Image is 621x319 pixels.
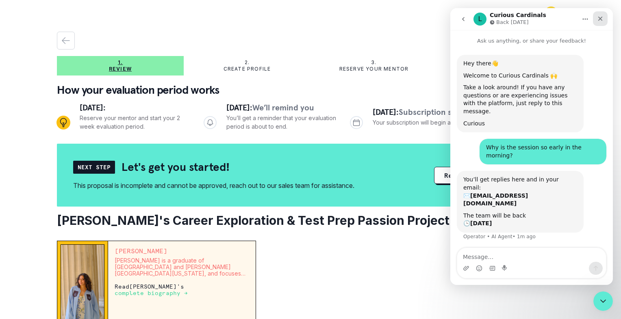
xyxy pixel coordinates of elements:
div: Next Step [73,161,115,174]
h2: [PERSON_NAME]'s Career Exploration & Test Prep Passion Project [57,213,564,228]
div: Progress [57,101,564,144]
p: 3. [371,59,376,66]
button: Reserve your mentor now [434,167,548,184]
button: profile picture [538,6,564,19]
p: Reserve your mentor and start your 2 week evaluation period. [80,114,191,131]
p: [PERSON_NAME] is a graduate of [GEOGRAPHIC_DATA] and [PERSON_NAME][GEOGRAPHIC_DATA][US_STATE], an... [115,257,249,277]
iframe: Intercom live chat [450,8,613,285]
p: Create profile [224,66,271,72]
span: [DATE]: [373,107,399,117]
iframe: Intercom live chat [593,291,613,311]
p: Reserve your mentor [339,66,409,72]
span: [DATE]: [80,102,106,113]
span: Subscription starts [399,107,469,117]
h2: Let's get you started! [122,160,230,174]
span: We’ll remind you [252,102,314,113]
p: Your subscription will begin and you’ll be billed. Cancel anytime before. [373,118,564,127]
a: complete biography → [115,289,188,296]
span: [DATE]: [226,102,252,113]
p: How your evaluation period works [57,82,564,98]
p: You’ll get a reminder that your evaluation period is about to end. [226,114,337,131]
p: Read [PERSON_NAME] 's [115,283,249,296]
div: This proposal is incomplete and cannot be approved, reach out to our sales team for assistance. [73,181,354,190]
p: Review [109,66,132,72]
p: [PERSON_NAME] [115,248,249,254]
p: 2. [245,59,250,66]
p: 1. [118,59,123,66]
